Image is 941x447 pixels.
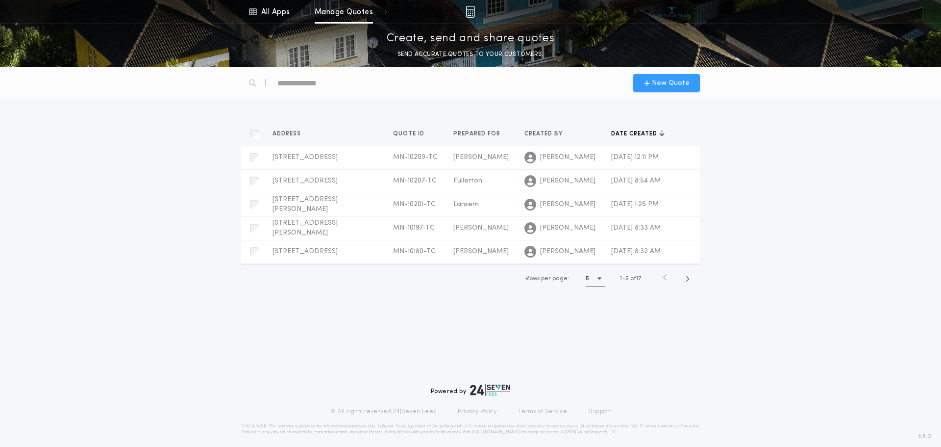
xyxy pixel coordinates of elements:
[393,248,436,255] span: MN-10180-TC
[654,7,691,17] img: vs-icon
[540,223,595,233] span: [PERSON_NAME]
[611,224,661,232] span: [DATE] 8:33 AM
[330,408,436,416] p: © All rights reserved. 24|Seven Fees
[393,130,426,138] span: Quote ID
[393,154,438,161] span: MN-10209-TC
[272,177,338,184] span: [STREET_ADDRESS]
[525,276,569,282] span: Rows per page:
[387,31,555,47] p: Create, send and share quotes
[393,224,435,232] span: MN-10197-TC
[652,78,690,88] span: New Quote
[630,274,641,283] span: of 17
[524,130,565,138] span: Created by
[625,276,629,282] span: 5
[589,408,611,416] a: Support
[466,6,475,18] img: img
[272,129,308,139] button: Address
[453,154,509,161] span: [PERSON_NAME]
[586,271,605,287] button: 5
[524,129,570,139] button: Created by
[453,130,502,138] span: Prepared for
[241,423,700,435] p: DISCLAIMER: This estimate is provided for informational purposes only. 24|Seven Fees, a product o...
[458,408,497,416] a: Privacy Policy
[611,154,659,161] span: [DATE] 12:11 PM
[611,130,659,138] span: Date created
[393,201,436,208] span: MN-10201-TC
[453,248,509,255] span: [PERSON_NAME]
[397,50,544,59] p: SEND ACCURATE QUOTES TO YOUR CUSTOMERS.
[540,200,595,210] span: [PERSON_NAME]
[453,201,479,208] span: Lansem
[453,177,482,184] span: Fullerton
[540,176,595,186] span: [PERSON_NAME]
[272,154,338,161] span: [STREET_ADDRESS]
[470,384,510,396] img: logo
[272,196,338,213] span: [STREET_ADDRESS][PERSON_NAME]
[611,129,665,139] button: Date created
[586,274,589,284] h1: 5
[633,74,700,92] button: New Quote
[518,408,567,416] a: Terms of Service
[540,247,595,257] span: [PERSON_NAME]
[471,430,520,434] a: [URL][DOMAIN_NAME]
[611,201,659,208] span: [DATE] 1:26 PM
[540,153,595,162] span: [PERSON_NAME]
[620,276,622,282] span: 1
[272,248,338,255] span: [STREET_ADDRESS]
[393,177,437,184] span: MN-10207-TC
[453,224,509,232] span: [PERSON_NAME]
[611,248,661,255] span: [DATE] 8:32 AM
[272,130,303,138] span: Address
[431,384,510,396] div: Powered by
[611,177,661,184] span: [DATE] 8:54 AM
[918,432,931,441] span: 3.8.0
[393,129,432,139] button: Quote ID
[272,219,338,237] span: [STREET_ADDRESS][PERSON_NAME]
